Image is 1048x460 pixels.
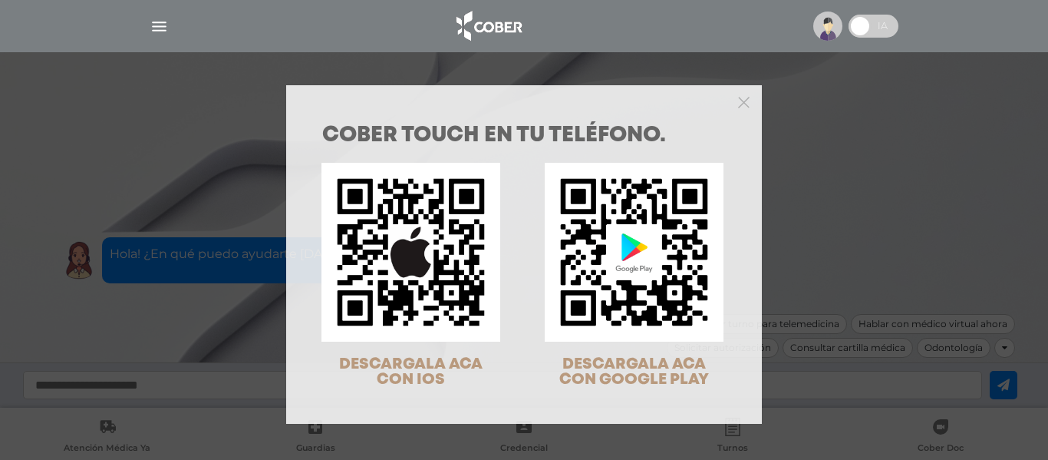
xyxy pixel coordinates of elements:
h1: COBER TOUCH en tu teléfono. [322,125,726,147]
button: Close [738,94,750,108]
span: DESCARGALA ACA CON IOS [339,357,483,387]
img: qr-code [545,163,723,342]
span: DESCARGALA ACA CON GOOGLE PLAY [559,357,709,387]
img: qr-code [321,163,500,342]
